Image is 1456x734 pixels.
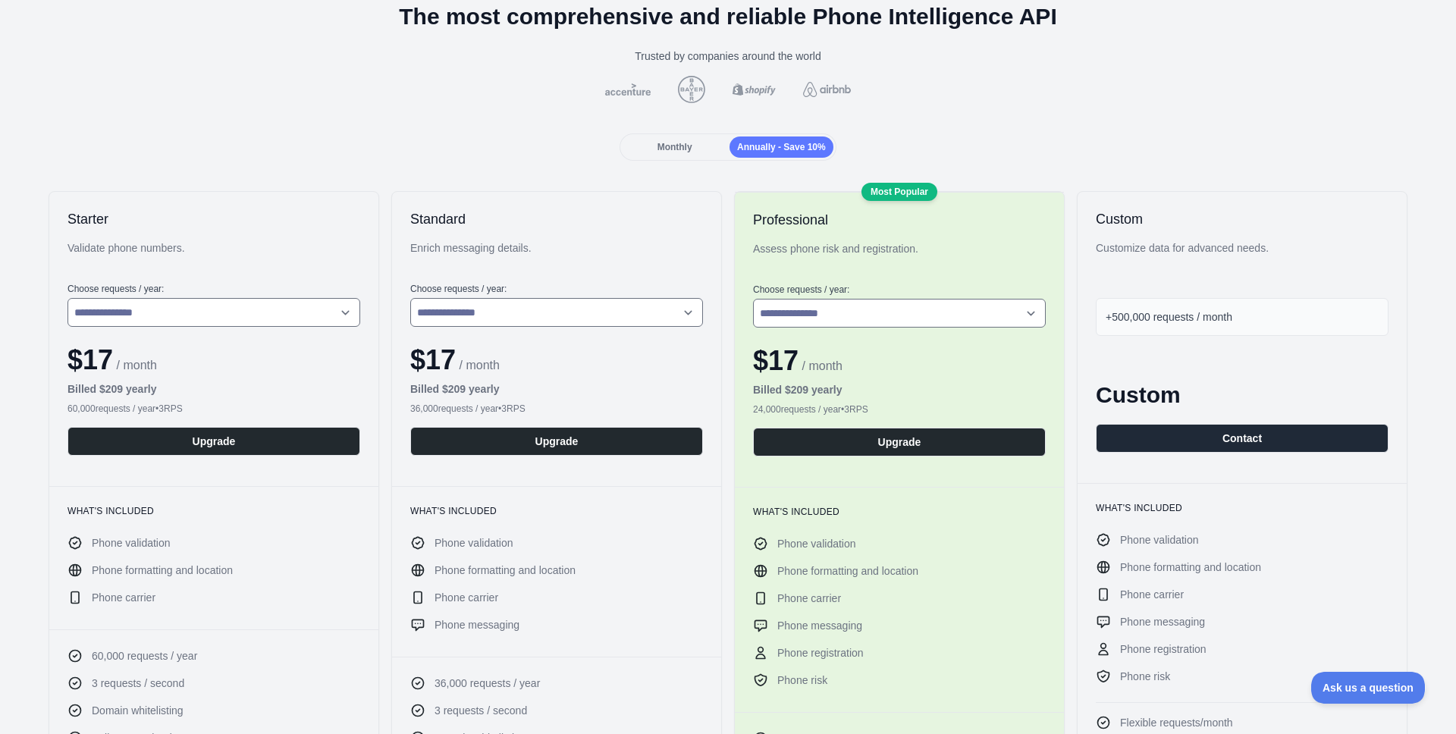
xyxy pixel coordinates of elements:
span: +500,000 requests / month [1106,311,1232,323]
div: Customize data for advanced needs. [1096,240,1389,271]
div: Enrich messaging details. [410,240,703,271]
label: Choose requests / year : [753,284,1046,296]
iframe: Toggle Customer Support [1311,672,1426,704]
label: Choose requests / year : [410,283,703,295]
div: Assess phone risk and registration. [753,241,1046,271]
